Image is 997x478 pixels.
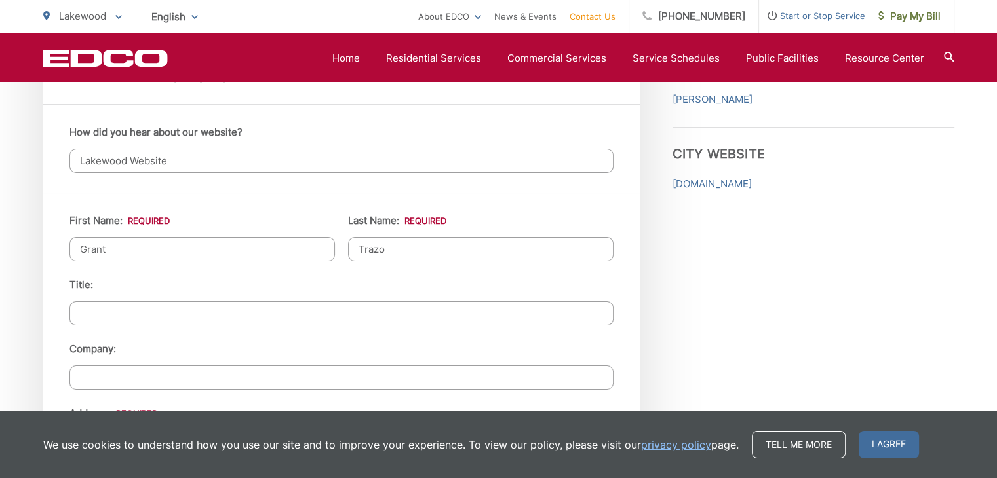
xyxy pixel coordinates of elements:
a: EDCD logo. Return to the homepage. [43,49,168,67]
a: Commercial Services [507,50,606,66]
a: Public Facilities [746,50,819,66]
a: [DOMAIN_NAME] [673,176,752,192]
label: Company: [69,343,116,355]
span: Lakewood [59,10,106,22]
a: Contact Us [570,9,616,24]
a: Service Schedules [633,50,720,66]
a: About EDCO [418,9,481,24]
a: Home [332,50,360,66]
label: Title: [69,279,93,291]
label: Last Name: [348,215,446,227]
label: How did you hear about our website? [69,126,243,138]
span: Pay My Bill [878,9,941,24]
p: We use cookies to understand how you use our site and to improve your experience. To view our pol... [43,437,739,452]
a: Residential Services [386,50,481,66]
span: I agree [859,431,919,458]
a: [PERSON_NAME] [673,92,753,107]
label: Address: [69,407,158,419]
label: First Name: [69,215,170,227]
a: Resource Center [845,50,924,66]
span: English [142,5,208,28]
a: Tell me more [752,431,846,458]
a: privacy policy [641,437,711,452]
a: News & Events [494,9,557,24]
h3: City Website [673,127,954,162]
